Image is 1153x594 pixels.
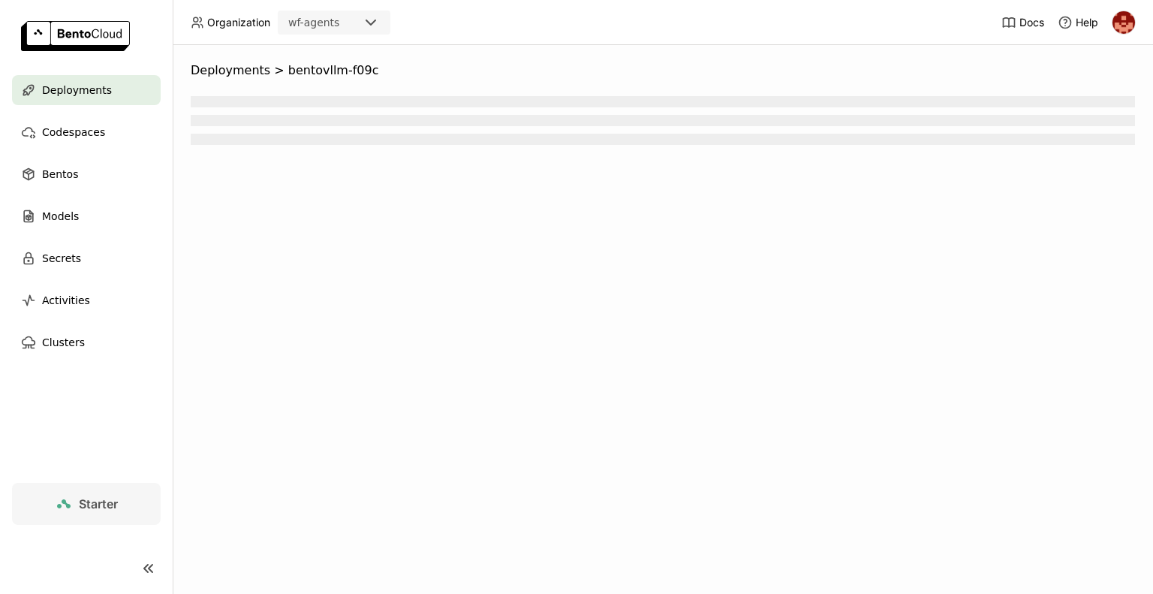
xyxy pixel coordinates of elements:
a: Clusters [12,327,161,357]
div: wf-agents [288,15,339,30]
span: Docs [1019,16,1044,29]
a: Docs [1001,15,1044,30]
span: Bentos [42,165,78,183]
a: Secrets [12,243,161,273]
a: Deployments [12,75,161,105]
img: logo [21,21,130,51]
img: prasanth nandanuru [1112,11,1135,34]
span: Clusters [42,333,85,351]
a: Starter [12,483,161,525]
span: Secrets [42,249,81,267]
span: Models [42,207,79,225]
span: Activities [42,291,90,309]
a: Codespaces [12,117,161,147]
a: Activities [12,285,161,315]
span: > [270,63,288,78]
span: Organization [207,16,270,29]
a: Models [12,201,161,231]
div: Help [1058,15,1098,30]
span: Deployments [42,81,112,99]
nav: Breadcrumbs navigation [191,63,1135,78]
span: Help [1076,16,1098,29]
span: bentovllm-f09c [288,63,379,78]
span: Deployments [191,63,270,78]
input: Selected wf-agents. [341,16,342,31]
span: Codespaces [42,123,105,141]
span: Starter [79,496,118,511]
a: Bentos [12,159,161,189]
